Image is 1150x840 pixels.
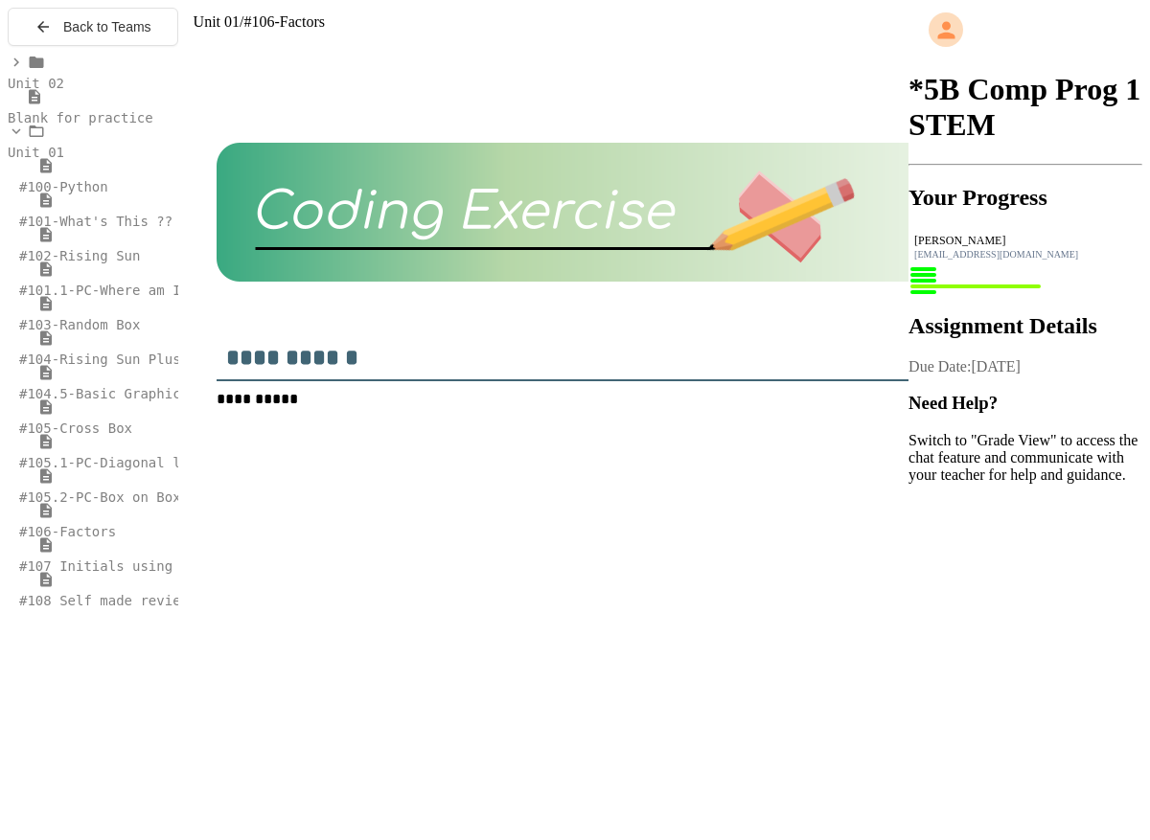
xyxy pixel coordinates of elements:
span: #103-Random Box [19,317,140,332]
h2: Assignment Details [908,313,1142,339]
span: #101.1-PC-Where am I? [19,283,189,298]
h2: Your Progress [908,185,1142,211]
span: #101-What's This ?? [19,214,172,229]
div: [EMAIL_ADDRESS][DOMAIN_NAME] [914,249,1137,260]
span: #105.2-PC-Box on Box [19,489,181,505]
h1: *5B Comp Prog 1 STEM [908,72,1142,143]
span: Blank for practice [8,110,153,125]
span: #108 Self made review (15pts) [19,593,253,608]
span: #106-Factors [244,13,325,30]
span: #105-Cross Box [19,420,132,436]
span: Unit 01 [8,145,64,160]
p: Switch to "Grade View" to access the chat feature and communicate with your teacher for help and ... [908,432,1142,484]
span: Unit 01 [194,13,240,30]
span: #105.1-PC-Diagonal line [19,455,205,470]
span: #102-Rising Sun [19,248,140,263]
div: My Account [908,8,1142,52]
span: Back to Teams [63,19,151,34]
span: Due Date: [908,358,971,375]
span: [DATE] [971,358,1021,375]
span: #104.5-Basic Graphics Review [19,386,245,401]
h3: Need Help? [908,393,1142,414]
button: Back to Teams [8,8,178,46]
span: #107 Initials using shapes(11pts) [19,558,286,574]
span: #100-Python [19,179,108,194]
span: Unit 02 [8,76,64,91]
div: [PERSON_NAME] [914,234,1137,248]
span: #106-Factors [19,524,116,539]
span: #104-Rising Sun Plus [19,352,181,367]
span: / [240,13,243,30]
